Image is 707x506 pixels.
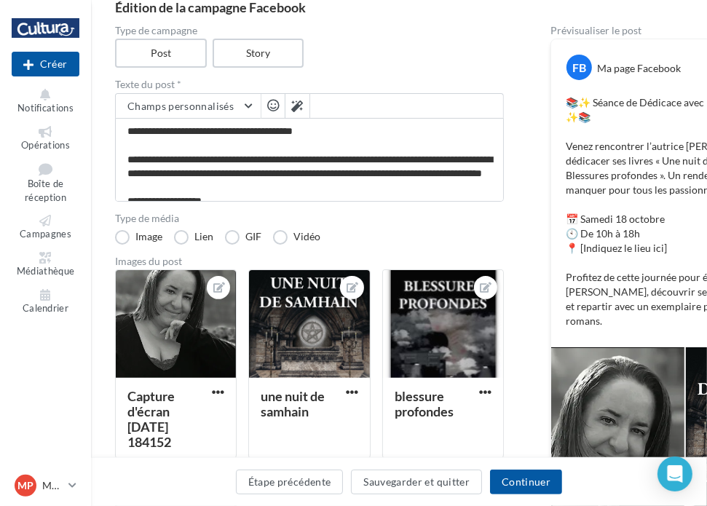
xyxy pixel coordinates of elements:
label: Lien [174,230,213,245]
label: Vidéo [273,230,320,245]
p: Marine POURNIN [42,478,63,493]
a: Médiathèque [12,249,79,280]
label: Story [213,39,304,68]
div: Capture d'écran [DATE] 184152 [127,388,175,450]
button: Sauvegarder et quitter [351,470,482,494]
span: Campagnes [20,229,71,240]
span: Champs personnalisés [127,100,234,112]
label: Image [115,230,162,245]
button: Continuer [490,470,562,494]
span: Boîte de réception [25,178,66,204]
div: blessure profondes [395,388,454,419]
div: Open Intercom Messenger [657,456,692,491]
a: Opérations [12,123,79,154]
span: Notifications [17,102,74,114]
label: Post [115,39,207,68]
a: MP Marine POURNIN [12,472,79,499]
button: Créer [12,52,79,76]
div: une nuit de samhain [261,388,325,419]
div: Ma page Facebook [597,61,681,76]
span: Calendrier [23,302,68,314]
label: GIF [225,230,261,245]
a: Campagnes [12,212,79,243]
button: Notifications [12,86,79,117]
div: Images du post [115,256,504,266]
button: Étape précédente [236,470,344,494]
label: Type de média [115,213,504,224]
button: Champs personnalisés [116,94,261,119]
span: Opérations [21,139,70,151]
label: Type de campagne [115,25,504,36]
div: Nouvelle campagne [12,52,79,76]
a: Calendrier [12,286,79,317]
label: Texte du post * [115,79,504,90]
a: Boîte de réception [12,159,79,206]
span: Médiathèque [17,265,75,277]
div: FB [566,55,592,80]
span: MP [17,478,33,493]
